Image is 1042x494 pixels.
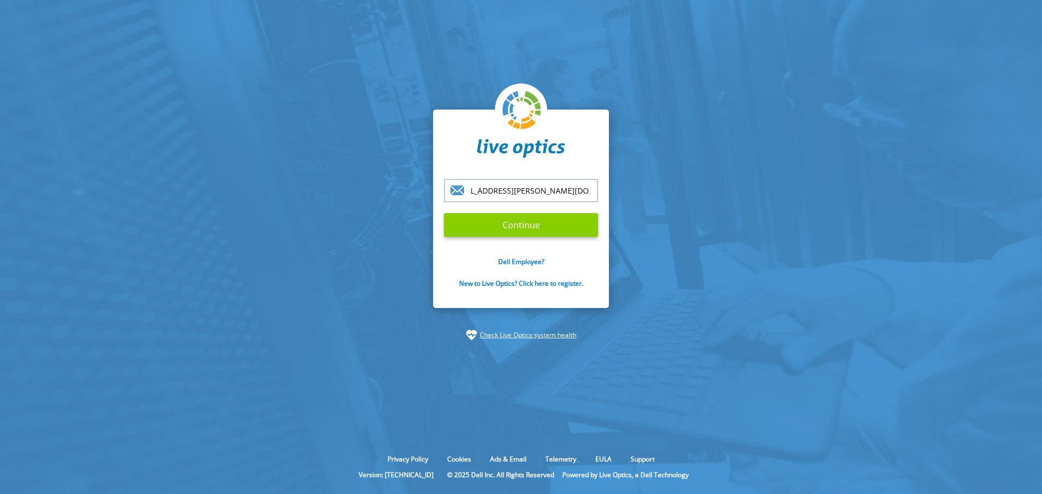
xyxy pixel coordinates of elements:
img: liveoptics-word.svg [477,139,565,158]
a: EULA [587,454,620,464]
li: Powered by Live Optics, a Dell Technology [562,470,689,479]
li: Version: [TECHNICAL_ID] [353,470,439,479]
li: © 2025 Dell Inc. All Rights Reserved [442,470,560,479]
a: Telemetry [537,454,584,464]
a: Dell Employee? [498,257,544,266]
a: Privacy Policy [379,454,436,464]
img: status-check-icon.svg [466,330,477,341]
a: Ads & Email [482,454,535,464]
input: email@address.com [444,179,598,202]
input: Continue [444,213,598,237]
a: Cookies [439,454,479,464]
a: New to Live Optics? Click here to register. [459,279,583,288]
a: Check Live Optics system health [480,330,576,341]
a: Support [622,454,663,464]
img: liveoptics-logo.svg [503,91,542,130]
